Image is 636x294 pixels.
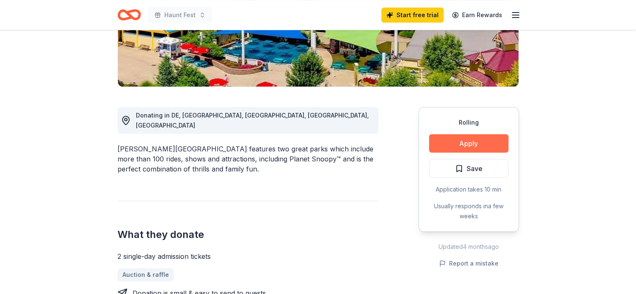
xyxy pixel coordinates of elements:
[447,8,507,23] a: Earn Rewards
[429,134,508,153] button: Apply
[381,8,444,23] a: Start free trial
[117,251,378,261] div: 2 single-day admission tickets
[429,118,508,128] div: Rolling
[117,5,141,25] a: Home
[164,10,196,20] span: Haunt Fest
[117,144,378,174] div: [PERSON_NAME][GEOGRAPHIC_DATA] features two great parks which include more than 100 rides, shows ...
[117,228,378,241] h2: What they donate
[419,242,519,252] div: Updated 4 months ago
[117,268,174,281] a: Auction & raffle
[429,184,508,194] div: Application takes 10 min
[429,201,508,221] div: Usually responds in a few weeks
[429,159,508,178] button: Save
[439,258,498,268] button: Report a mistake
[148,7,212,23] button: Haunt Fest
[136,112,369,129] span: Donating in DE, [GEOGRAPHIC_DATA], [GEOGRAPHIC_DATA], [GEOGRAPHIC_DATA], [GEOGRAPHIC_DATA]
[467,163,483,174] span: Save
